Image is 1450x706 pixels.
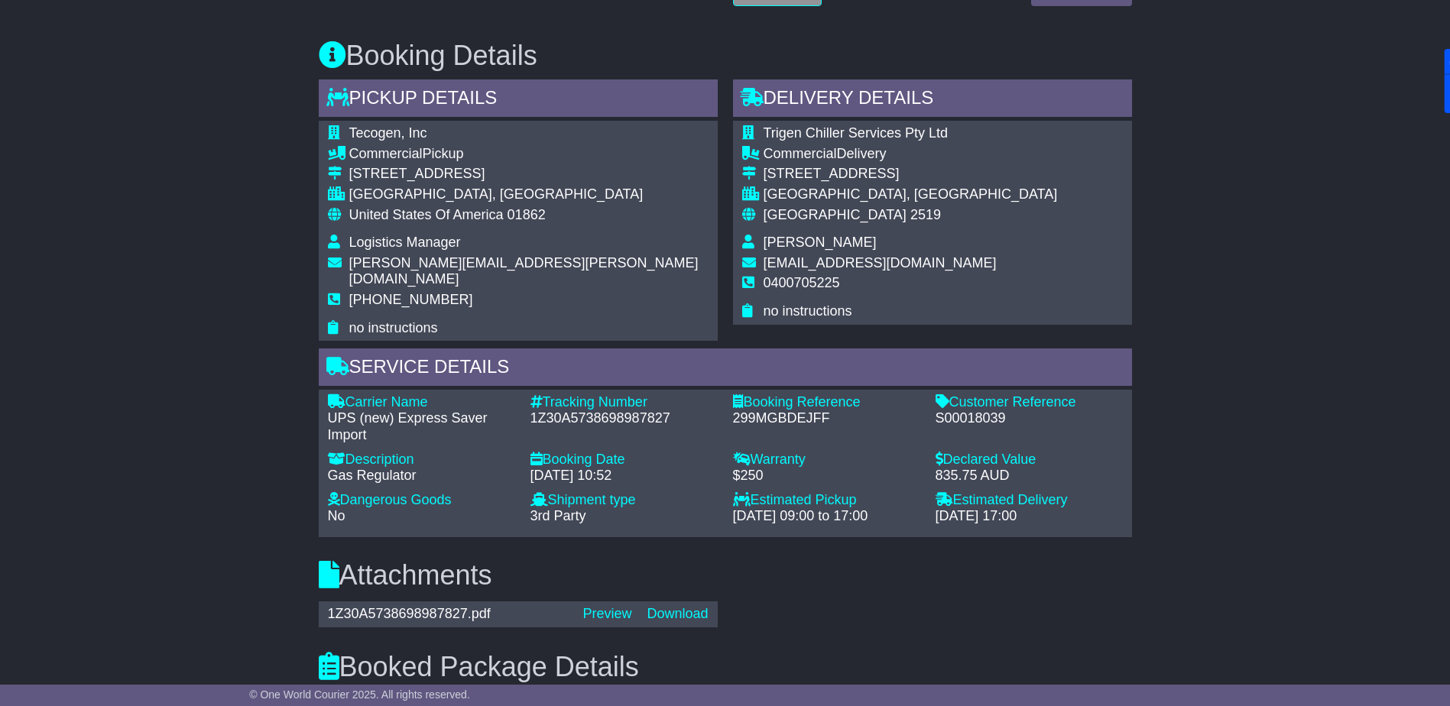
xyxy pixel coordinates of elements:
[530,410,718,427] div: 1Z30A5738698987827
[733,492,920,509] div: Estimated Pickup
[349,166,709,183] div: [STREET_ADDRESS]
[764,125,948,141] span: Trigen Chiller Services Pty Ltd
[647,606,708,621] a: Download
[319,40,1132,71] h3: Booking Details
[910,207,941,222] span: 2519
[328,410,515,443] div: UPS (new) Express Saver Import
[764,146,1058,163] div: Delivery
[328,394,515,411] div: Carrier Name
[349,125,427,141] span: Tecogen, Inc
[320,606,576,623] div: 1Z30A5738698987827.pdf
[936,492,1123,509] div: Estimated Delivery
[530,394,718,411] div: Tracking Number
[249,688,470,701] span: © One World Courier 2025. All rights reserved.
[319,79,718,121] div: Pickup Details
[936,468,1123,484] div: 835.75 AUD
[530,508,586,523] span: 3rd Party
[733,394,920,411] div: Booking Reference
[349,146,423,161] span: Commercial
[349,255,699,287] span: [PERSON_NAME][EMAIL_ADDRESS][PERSON_NAME][DOMAIN_NAME]
[349,207,504,222] span: United States Of America
[733,452,920,468] div: Warranty
[764,303,852,319] span: no instructions
[764,186,1058,203] div: [GEOGRAPHIC_DATA], [GEOGRAPHIC_DATA]
[936,452,1123,468] div: Declared Value
[764,207,907,222] span: [GEOGRAPHIC_DATA]
[936,508,1123,525] div: [DATE] 17:00
[733,410,920,427] div: 299MGBDEJFF
[319,560,1132,591] h3: Attachments
[530,468,718,484] div: [DATE] 10:52
[349,320,438,335] span: no instructions
[349,235,461,250] span: Logistics Manager
[328,452,515,468] div: Description
[349,146,709,163] div: Pickup
[530,452,718,468] div: Booking Date
[764,146,837,161] span: Commercial
[328,508,345,523] span: No
[936,410,1123,427] div: S00018039
[328,468,515,484] div: Gas Regulator
[733,508,920,525] div: [DATE] 09:00 to 17:00
[349,186,709,203] div: [GEOGRAPHIC_DATA], [GEOGRAPHIC_DATA]
[508,207,546,222] span: 01862
[733,79,1132,121] div: Delivery Details
[582,606,631,621] a: Preview
[319,652,1132,682] h3: Booked Package Details
[733,468,920,484] div: $250
[764,166,1058,183] div: [STREET_ADDRESS]
[764,235,877,250] span: [PERSON_NAME]
[530,492,718,509] div: Shipment type
[936,394,1123,411] div: Customer Reference
[349,292,473,307] span: [PHONE_NUMBER]
[319,348,1132,390] div: Service Details
[764,255,997,270] span: [EMAIL_ADDRESS][DOMAIN_NAME]
[328,492,515,509] div: Dangerous Goods
[764,275,840,290] span: 0400705225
